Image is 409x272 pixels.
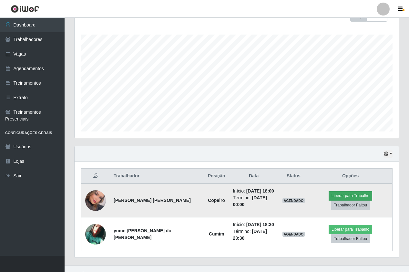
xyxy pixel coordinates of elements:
[282,198,305,203] span: AGENDADO
[329,225,372,234] button: Liberar para Trabalho
[208,198,225,203] strong: Copeiro
[309,169,392,184] th: Opções
[229,169,278,184] th: Data
[11,5,39,13] img: CoreUI Logo
[233,194,274,208] li: Término:
[114,198,191,203] strong: [PERSON_NAME] [PERSON_NAME]
[204,169,229,184] th: Posição
[114,228,171,240] strong: yume [PERSON_NAME] do [PERSON_NAME]
[279,169,309,184] th: Status
[233,221,274,228] li: Início:
[233,188,274,194] li: Início:
[246,222,274,227] time: [DATE] 18:30
[85,186,106,215] img: 1752940593841.jpeg
[85,224,106,245] img: 1671317800935.jpeg
[329,191,372,200] button: Liberar para Trabalho
[331,201,370,210] button: Trabalhador Faltou
[331,234,370,243] button: Trabalhador Faltou
[209,231,224,236] strong: Cumim
[282,232,305,237] span: AGENDADO
[110,169,204,184] th: Trabalhador
[246,188,274,194] time: [DATE] 18:00
[233,228,274,242] li: Término:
